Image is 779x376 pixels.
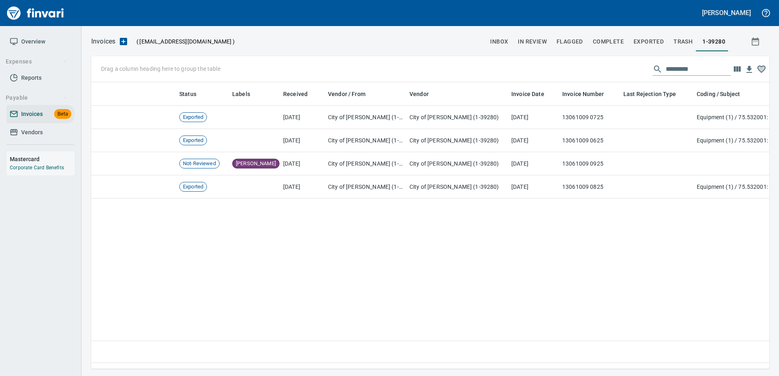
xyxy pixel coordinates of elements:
[232,89,261,99] span: Labels
[511,89,544,99] span: Invoice Date
[115,37,132,46] button: Upload an Invoice
[409,89,429,99] span: Vendor
[559,106,620,129] td: 13061009 0725
[559,152,620,175] td: 13061009 0925
[490,37,508,47] span: inbox
[328,89,376,99] span: Vendor / From
[2,90,70,105] button: Payable
[180,137,207,144] span: Exported
[7,123,75,142] a: Vendors
[6,57,67,67] span: Expenses
[21,73,42,83] span: Reports
[508,106,559,129] td: [DATE]
[132,37,235,46] p: ( )
[7,69,75,87] a: Reports
[21,37,45,47] span: Overview
[673,37,693,47] span: trash
[280,106,325,129] td: [DATE]
[283,89,308,99] span: Received
[7,33,75,51] a: Overview
[702,9,751,17] h5: [PERSON_NAME]
[562,89,614,99] span: Invoice Number
[91,37,115,46] nav: breadcrumb
[6,93,67,103] span: Payable
[325,106,406,129] td: City of [PERSON_NAME] (1-39280)
[557,37,583,47] span: Flagged
[562,89,604,99] span: Invoice Number
[518,37,547,47] span: In Review
[559,175,620,199] td: 13061009 0825
[328,89,365,99] span: Vendor / From
[508,152,559,175] td: [DATE]
[697,89,740,99] span: Coding / Subject
[406,129,508,152] td: City of [PERSON_NAME] (1-39280)
[21,127,43,138] span: Vendors
[10,165,64,171] a: Corporate Card Benefits
[179,89,196,99] span: Status
[280,175,325,199] td: [DATE]
[623,89,676,99] span: Last Rejection Type
[10,155,75,164] h6: Mastercard
[280,129,325,152] td: [DATE]
[406,106,508,129] td: City of [PERSON_NAME] (1-39280)
[743,63,755,76] button: Download table
[731,63,743,75] button: Choose columns to display
[179,89,207,99] span: Status
[697,89,750,99] span: Coding / Subject
[180,114,207,121] span: Exported
[702,37,725,47] span: 1-39280
[634,37,664,47] span: Exported
[101,65,220,73] p: Drag a column heading here to group the table
[180,183,207,191] span: Exported
[406,152,508,175] td: City of [PERSON_NAME] (1-39280)
[283,89,318,99] span: Received
[54,109,71,119] span: Beta
[139,37,232,46] span: [EMAIL_ADDRESS][DOMAIN_NAME]
[593,37,624,47] span: Complete
[5,3,66,23] img: Finvari
[7,105,75,123] a: InvoicesBeta
[755,63,768,75] button: Column choices favorited. Click to reset to default
[280,152,325,175] td: [DATE]
[743,34,769,49] button: Show invoices within a particular date range
[559,129,620,152] td: 13061009 0625
[511,89,555,99] span: Invoice Date
[21,109,43,119] span: Invoices
[91,37,115,46] p: Invoices
[508,175,559,199] td: [DATE]
[623,89,687,99] span: Last Rejection Type
[233,160,279,168] span: [PERSON_NAME]
[406,175,508,199] td: City of [PERSON_NAME] (1-39280)
[325,129,406,152] td: City of [PERSON_NAME] (1-39280)
[2,54,70,69] button: Expenses
[409,89,439,99] span: Vendor
[508,129,559,152] td: [DATE]
[700,7,753,19] button: [PERSON_NAME]
[325,152,406,175] td: City of [PERSON_NAME] (1-39280)
[325,175,406,199] td: City of [PERSON_NAME] (1-39280)
[232,89,250,99] span: Labels
[180,160,219,168] span: Not-Reviewed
